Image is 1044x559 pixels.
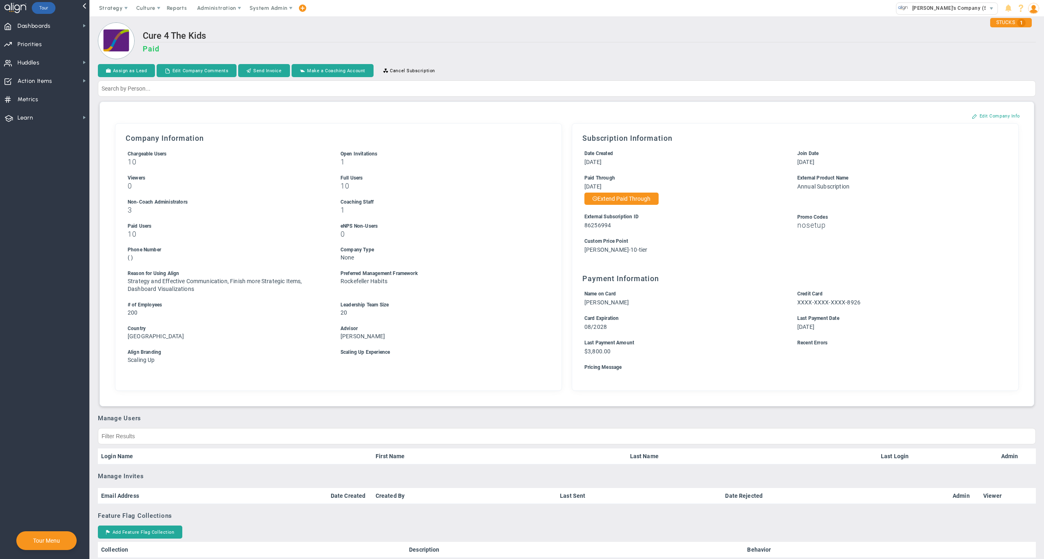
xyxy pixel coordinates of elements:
a: First Name [376,453,623,459]
span: Huddles [18,54,40,71]
span: ( [128,254,130,261]
h3: 0 [341,230,538,238]
div: Advisor [341,325,538,333]
div: Leadership Team Size [341,301,538,309]
span: [PERSON_NAME]'s Company (Sandbox) [908,3,1007,13]
span: Action Items [18,73,52,90]
span: ) [131,254,133,261]
h3: 1 [341,206,538,214]
span: [GEOGRAPHIC_DATA] [128,333,184,339]
div: Name on Card [584,290,782,298]
span: Metrics [18,91,38,108]
h2: Cure 4 The Kids [143,31,1036,42]
div: Last Payment Amount [584,339,782,347]
span: 200 [128,309,137,316]
div: STUCKS [990,18,1032,27]
span: Dashboards [18,18,51,35]
a: Admin [953,492,977,499]
div: Company Type [341,246,538,254]
div: Recent Errors [797,339,995,347]
span: Full Users [341,175,363,181]
h3: Feature Flag Collections [98,512,1036,519]
a: Email Address [101,492,324,499]
span: Open Invitations [341,151,378,157]
button: Assign as Lead [98,64,155,77]
div: # of Employees [128,301,325,309]
img: 48978.Person.photo [1028,3,1039,14]
span: 08/2028 [584,324,607,330]
span: Chargeable Users [128,151,167,157]
div: Custom Price Point [584,237,995,245]
span: Coaching Staff [341,199,374,205]
span: System Admin [250,5,288,11]
span: [DATE] [797,324,814,330]
span: Non-Coach Administrators [128,199,188,205]
a: Behavior [747,546,1017,553]
h3: Manage Invites [98,472,1036,480]
span: select [986,3,998,14]
input: Filter Results [98,428,1036,444]
span: Promo Codes [797,214,828,220]
div: Reason for Using Align [128,270,325,277]
span: Strategy [99,5,123,11]
div: Pricing Message [584,364,995,371]
a: Date Created [331,492,369,499]
span: Priorities [18,36,42,53]
span: eNPS Non-Users [341,223,378,229]
div: Scaling Up Experience [341,348,538,356]
span: 86256994 [584,222,611,228]
img: Loading... [98,22,135,59]
h3: 1 [341,158,538,166]
button: Edit Company Info [964,109,1028,122]
div: Preferred Management Framework [341,270,538,277]
span: [DATE] [584,159,602,165]
span: [PERSON_NAME] [584,299,629,306]
span: Paid Users [128,223,152,229]
div: External Product Name [797,174,995,182]
span: Rockefeller Habits [341,278,387,284]
button: Add Feature Flag Collection [98,526,182,539]
h3: 3 [128,206,325,214]
a: Last Login [881,453,919,459]
h3: Company Information [126,134,551,142]
button: Send Invoice [238,64,290,77]
h3: Paid [143,44,1036,53]
span: Culture [136,5,155,11]
span: None [341,254,354,261]
span: Annual Subscription [797,183,849,190]
span: Strategy and Effective Communication, Finish more Strategic Items, Dashboard Visualizations [128,278,302,292]
label: Includes Users + Open Invitations, excludes Coaching Staff [128,150,167,157]
span: [DATE] [584,183,602,190]
a: Description [409,546,741,553]
button: Extend Paid Through [584,193,659,205]
span: [DATE] [797,159,814,165]
span: 1 [1017,19,1026,27]
a: Admin [1001,453,1018,459]
a: Collection [101,546,403,553]
h3: 0 [128,182,325,190]
h3: Subscription Information [582,134,1008,142]
div: Paid Through [584,174,782,182]
div: Phone Number [128,246,325,254]
img: 33318.Company.photo [898,3,908,13]
span: [PERSON_NAME] [341,333,385,339]
span: Learn [18,109,33,126]
span: 20 [341,309,347,316]
div: External Subscription ID [584,213,782,221]
span: XXXX-XXXX-XXXX-8926 [797,299,860,306]
div: Last Payment Date [797,315,995,322]
span: $3,800.00 [584,348,610,355]
button: Cancel Subscription [375,64,443,77]
button: Edit Company Comments [157,64,237,77]
div: Date Created [584,150,782,157]
span: nosetup [797,221,826,229]
div: Country [128,325,325,333]
h3: Manage Users [98,415,1036,422]
a: Last Name [630,453,874,459]
a: Created By [376,492,553,499]
span: Viewers [128,175,145,181]
button: Tour Menu [31,537,62,544]
span: [PERSON_NAME]-10-tier [584,246,647,253]
div: Card Expiration [584,315,782,322]
div: Align Branding [128,348,325,356]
